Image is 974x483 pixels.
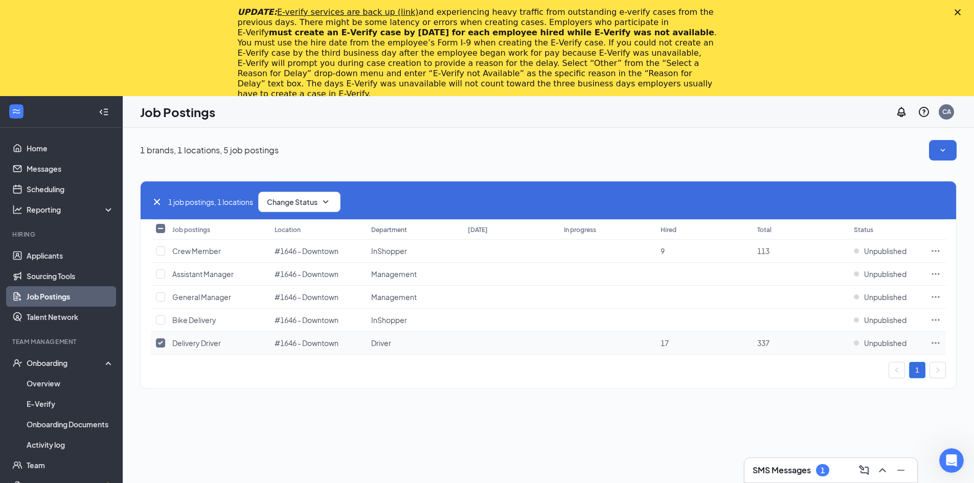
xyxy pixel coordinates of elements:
[366,240,463,263] td: InShopper
[269,332,366,355] td: #1646 - Downtown
[275,225,301,234] div: Location
[267,198,318,205] span: Change Status
[99,107,109,117] svg: Collapse
[757,338,769,348] span: 337
[753,465,811,476] h3: SMS Messages
[27,204,115,215] div: Reporting
[275,338,338,348] span: #1646 - Downtown
[172,246,221,256] span: Crew Member
[12,337,112,346] div: Team Management
[931,315,941,325] svg: Ellipses
[366,332,463,355] td: Driver
[955,9,965,15] div: Close
[930,362,946,378] li: Next Page
[258,192,341,212] button: Change StatusSmallChevronDown
[12,230,112,239] div: Hiring
[938,145,948,155] svg: SmallChevronDown
[27,373,114,394] a: Overview
[463,219,559,240] th: [DATE]
[140,145,279,156] p: 1 brands, 1 locations, 5 job postings
[874,462,891,478] button: ChevronUp
[931,269,941,279] svg: Ellipses
[559,219,655,240] th: In progress
[27,179,114,199] a: Scheduling
[757,246,769,256] span: 113
[151,196,163,208] svg: Cross
[27,158,114,179] a: Messages
[168,196,253,208] span: 1 job postings, 1 locations
[275,269,338,279] span: #1646 - Downtown
[27,307,114,327] a: Talent Network
[864,269,907,279] span: Unpublished
[909,362,925,378] li: 1
[27,245,114,266] a: Applicants
[27,414,114,434] a: Onboarding Documents
[371,225,407,234] div: Department
[856,462,872,478] button: ComposeMessage
[864,292,907,302] span: Unpublished
[864,246,907,256] span: Unpublished
[371,292,417,302] span: Management
[661,246,665,256] span: 9
[238,7,720,99] div: and experiencing heavy traffic from outstanding e-verify cases from the previous days. There migh...
[269,309,366,332] td: #1646 - Downtown
[864,315,907,325] span: Unpublished
[27,286,114,307] a: Job Postings
[269,263,366,286] td: #1646 - Downtown
[371,269,417,279] span: Management
[366,263,463,286] td: Management
[895,464,907,476] svg: Minimize
[27,358,105,368] div: Onboarding
[910,362,925,378] a: 1
[371,246,407,256] span: InShopper
[893,462,909,478] button: Minimize
[172,338,221,348] span: Delivery Driver
[821,466,825,475] div: 1
[275,292,338,302] span: #1646 - Downtown
[12,358,22,368] svg: UserCheck
[275,315,338,325] span: #1646 - Downtown
[140,103,215,121] h1: Job Postings
[11,106,21,117] svg: WorkstreamLogo
[172,292,231,302] span: General Manager
[269,286,366,309] td: #1646 - Downtown
[931,292,941,302] svg: Ellipses
[935,367,941,373] span: right
[12,204,22,215] svg: Analysis
[889,362,905,378] button: left
[269,28,714,37] b: must create an E‑Verify case by [DATE] for each employee hired while E‑Verify was not available
[876,464,889,476] svg: ChevronUp
[320,196,332,208] svg: SmallChevronDown
[172,225,210,234] div: Job postings
[849,219,925,240] th: Status
[27,455,114,475] a: Team
[895,106,908,118] svg: Notifications
[366,286,463,309] td: Management
[275,246,338,256] span: #1646 - Downtown
[172,269,234,279] span: Assistant Manager
[752,219,849,240] th: Total
[655,219,752,240] th: Hired
[929,140,957,160] button: SmallChevronDown
[27,434,114,455] a: Activity log
[918,106,930,118] svg: QuestionInfo
[931,338,941,348] svg: Ellipses
[366,309,463,332] td: InShopper
[371,338,391,348] span: Driver
[371,315,407,325] span: InShopper
[858,464,870,476] svg: ComposeMessage
[661,338,669,348] span: 17
[277,7,419,17] a: E-verify services are back up (link)
[27,266,114,286] a: Sourcing Tools
[238,7,419,17] i: UPDATE:
[27,394,114,414] a: E-Verify
[894,367,900,373] span: left
[939,448,964,473] iframe: Intercom live chat
[942,107,951,116] div: CA
[269,240,366,263] td: #1646 - Downtown
[27,138,114,158] a: Home
[172,315,216,325] span: Bike Delivery
[864,338,907,348] span: Unpublished
[931,246,941,256] svg: Ellipses
[889,362,905,378] li: Previous Page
